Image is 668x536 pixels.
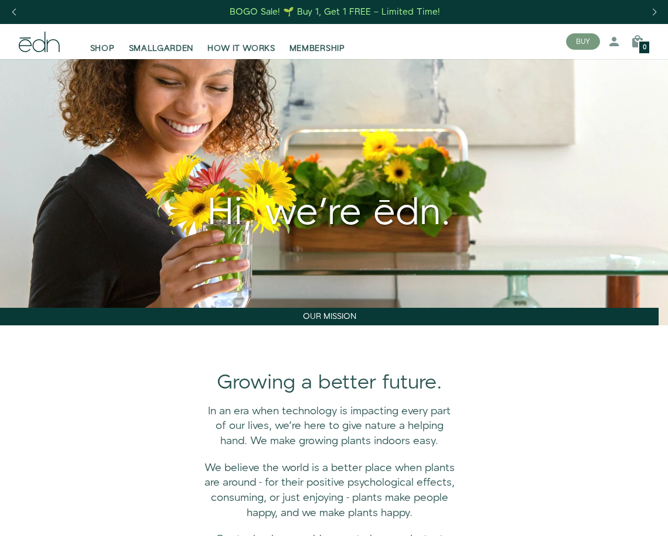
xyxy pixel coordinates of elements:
[19,369,640,397] div: Growing a better future.
[83,29,122,54] a: SHOP
[229,3,442,21] a: BOGO Sale! 🌱 Buy 1, Get 1 FREE – Limited Time!
[566,33,600,50] button: BUY
[200,29,282,54] a: HOW IT WORKS
[90,43,115,54] span: SHOP
[230,6,440,18] div: BOGO Sale! 🌱 Buy 1, Get 1 FREE – Limited Time!
[205,461,455,520] span: We believe the world is a better place when plants are around - for their positive psychological ...
[289,43,345,54] span: MEMBERSHIP
[643,44,646,51] span: 0
[129,43,194,54] span: SMALLGARDEN
[207,43,275,54] span: HOW IT WORKS
[208,404,451,448] span: In an era when technology is impacting every part of our lives, we’re here to give nature a helpi...
[282,29,352,54] a: MEMBERSHIP
[122,29,201,54] a: SMALLGARDEN
[578,501,656,530] iframe: Opens a widget where you can find more information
